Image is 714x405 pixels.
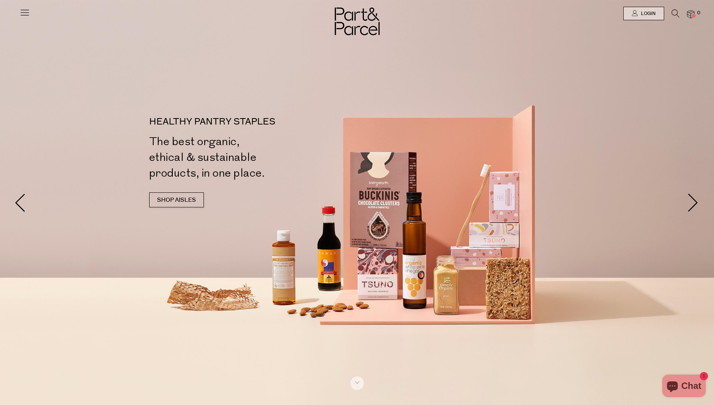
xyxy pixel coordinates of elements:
[149,134,360,181] h2: The best organic, ethical & sustainable products, in one place.
[639,10,656,17] span: Login
[623,7,664,20] a: Login
[695,10,702,16] span: 0
[149,192,204,207] a: SHOP AISLES
[149,117,360,126] p: HEALTHY PANTRY STAPLES
[660,375,708,399] inbox-online-store-chat: Shopify online store chat
[335,7,380,35] img: Part&Parcel
[687,10,695,18] a: 0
